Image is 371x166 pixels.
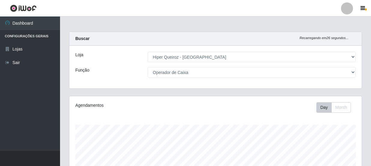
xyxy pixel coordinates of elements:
strong: Buscar [75,36,89,41]
label: Loja [75,52,83,58]
button: Day [316,102,332,113]
div: Toolbar with button groups [316,102,356,113]
label: Função [75,67,89,73]
div: Agendamentos [75,102,187,109]
img: CoreUI Logo [10,5,37,12]
div: First group [316,102,351,113]
button: Month [331,102,351,113]
i: Recarregando em 26 segundos... [300,36,348,40]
